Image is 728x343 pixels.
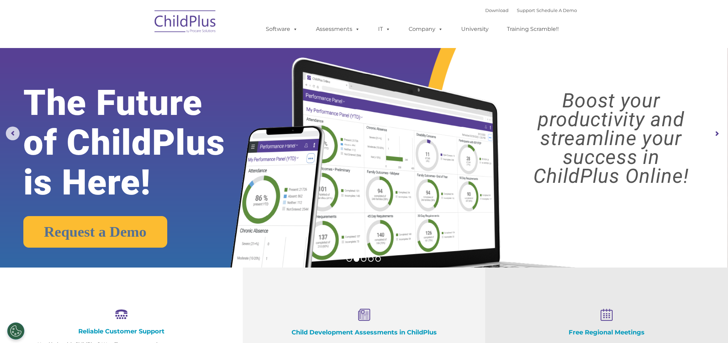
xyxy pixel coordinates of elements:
a: University [454,22,496,36]
a: Support [517,8,535,13]
h4: Reliable Customer Support [34,328,208,335]
a: Download [485,8,509,13]
a: Schedule A Demo [536,8,577,13]
rs-layer: The Future of ChildPlus is Here! [23,83,256,202]
a: Request a Demo [23,216,167,248]
h4: Free Regional Meetings [520,329,694,336]
rs-layer: Boost your productivity and streamline your success in ChildPlus Online! [503,91,719,186]
font: | [485,8,577,13]
span: Phone number [95,73,125,79]
a: Software [259,22,305,36]
a: Assessments [309,22,367,36]
a: Company [402,22,450,36]
h4: Child Development Assessments in ChildPlus [277,329,451,336]
img: ChildPlus by Procare Solutions [151,5,220,40]
a: IT [371,22,397,36]
span: Last name [95,45,116,50]
button: Cookies Settings [7,322,24,340]
a: Training Scramble!! [500,22,566,36]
